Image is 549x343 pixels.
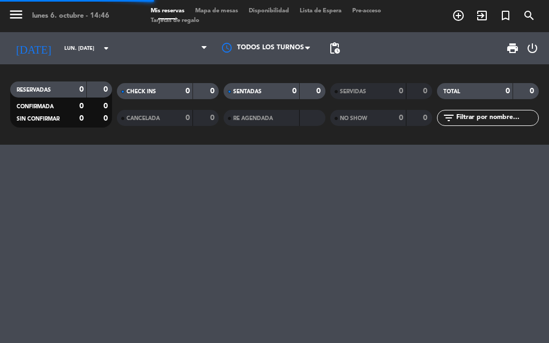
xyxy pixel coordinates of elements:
span: SIN CONFIRMAR [17,116,60,122]
span: Pre-acceso [347,8,387,14]
strong: 0 [79,102,84,110]
span: Reserva especial [494,6,517,25]
i: add_circle_outline [452,9,465,22]
strong: 0 [399,114,403,122]
strong: 0 [186,114,190,122]
span: CANCELADA [127,116,160,121]
span: NO SHOW [340,116,367,121]
strong: 0 [103,115,110,122]
i: menu [8,6,24,23]
span: Disponibilidad [243,8,294,14]
strong: 0 [530,87,536,95]
strong: 0 [103,86,110,93]
strong: 0 [399,87,403,95]
strong: 0 [316,87,323,95]
strong: 0 [506,87,510,95]
div: lunes 6. octubre - 14:46 [32,11,109,21]
span: RESERVADAS [17,87,51,93]
i: [DATE] [8,38,59,59]
strong: 0 [186,87,190,95]
div: LOG OUT [523,32,541,64]
span: BUSCAR [517,6,541,25]
span: Lista de Espera [294,8,347,14]
strong: 0 [210,114,217,122]
button: menu [8,6,24,26]
span: CONFIRMADA [17,104,54,109]
span: TOTAL [443,89,460,94]
span: RE AGENDADA [233,116,273,121]
span: Mapa de mesas [190,8,243,14]
span: SERVIDAS [340,89,366,94]
span: SENTADAS [233,89,262,94]
i: exit_to_app [476,9,488,22]
span: CHECK INS [127,89,156,94]
i: power_settings_new [526,42,539,55]
span: Mis reservas [145,8,190,14]
strong: 0 [292,87,296,95]
span: pending_actions [328,42,341,55]
i: search [523,9,536,22]
span: RESERVAR MESA [447,6,470,25]
strong: 0 [423,87,429,95]
strong: 0 [79,86,84,93]
span: Tarjetas de regalo [145,18,205,24]
strong: 0 [79,115,84,122]
i: filter_list [442,111,455,124]
strong: 0 [423,114,429,122]
i: turned_in_not [499,9,512,22]
i: arrow_drop_down [100,42,113,55]
input: Filtrar por nombre... [455,112,538,124]
span: print [506,42,519,55]
strong: 0 [103,102,110,110]
span: WALK IN [470,6,494,25]
strong: 0 [210,87,217,95]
